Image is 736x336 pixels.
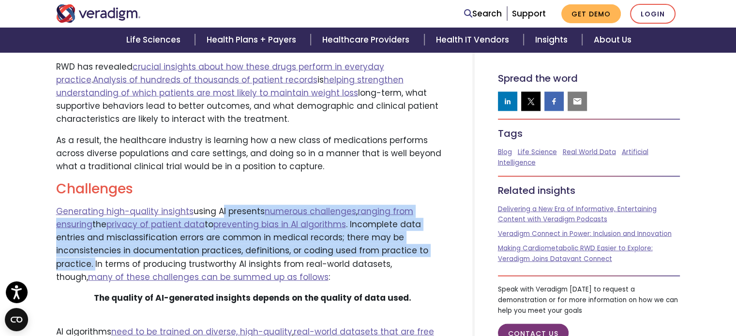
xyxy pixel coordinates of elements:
[563,147,616,157] a: Real World Data
[498,244,653,263] a: Making Cardiometabolic RWD Easier to Explore: Veradigm Joins Datavant Connect
[424,28,524,52] a: Health IT Vendors
[498,205,657,224] a: Delivering a New Era of Informative, Entertaining Content with Veradigm Podcasts
[464,7,502,20] a: Search
[56,134,449,174] p: As a result, the healthcare industry is learning how a new class of medications performs across d...
[56,60,449,126] p: RWD has revealed . is long-term, what supportive behaviors lead to better outcomes, and what demo...
[572,97,582,106] img: email sharing button
[630,4,676,24] a: Login
[561,4,621,23] a: Get Demo
[526,97,536,106] img: twitter sharing button
[498,284,680,316] p: Speak with Veradigm [DATE] to request a demonstration or for more information on how we can help ...
[94,292,411,304] b: The quality of AI-generated insights depends on the quality of data used.
[524,28,582,52] a: Insights
[56,4,141,23] img: Veradigm logo
[265,205,356,217] a: numerous challenges
[503,97,512,106] img: linkedin sharing button
[498,128,680,139] h5: Tags
[115,28,195,52] a: Life Sciences
[5,308,28,331] button: Open CMP widget
[93,74,317,86] a: Analysis of hundreds of thousands of patient records
[582,28,643,52] a: About Us
[498,73,680,84] h5: Spread the word
[56,205,449,284] p: using AI presents , the to . Incomplete data entries and misclassification errors are common in m...
[88,271,329,283] a: many of these challenges can be summed up as follows
[56,181,449,197] h2: Challenges
[56,205,194,217] a: Generating high-quality insights
[498,185,680,196] h5: Related insights
[195,28,311,52] a: Health Plans + Payers
[549,97,559,106] img: facebook sharing button
[56,61,384,86] a: crucial insights about how these drugs perform in everyday practice
[213,219,346,230] a: preventing bias in AI algorithms
[311,28,424,52] a: Healthcare Providers
[498,147,512,157] a: Blog
[106,219,205,230] a: privacy of patient data
[512,8,546,19] a: Support
[498,229,672,238] a: Veradigm Connect in Power: Inclusion and Innovation
[518,147,557,157] a: Life Science
[498,147,648,167] a: Artificial Intelligence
